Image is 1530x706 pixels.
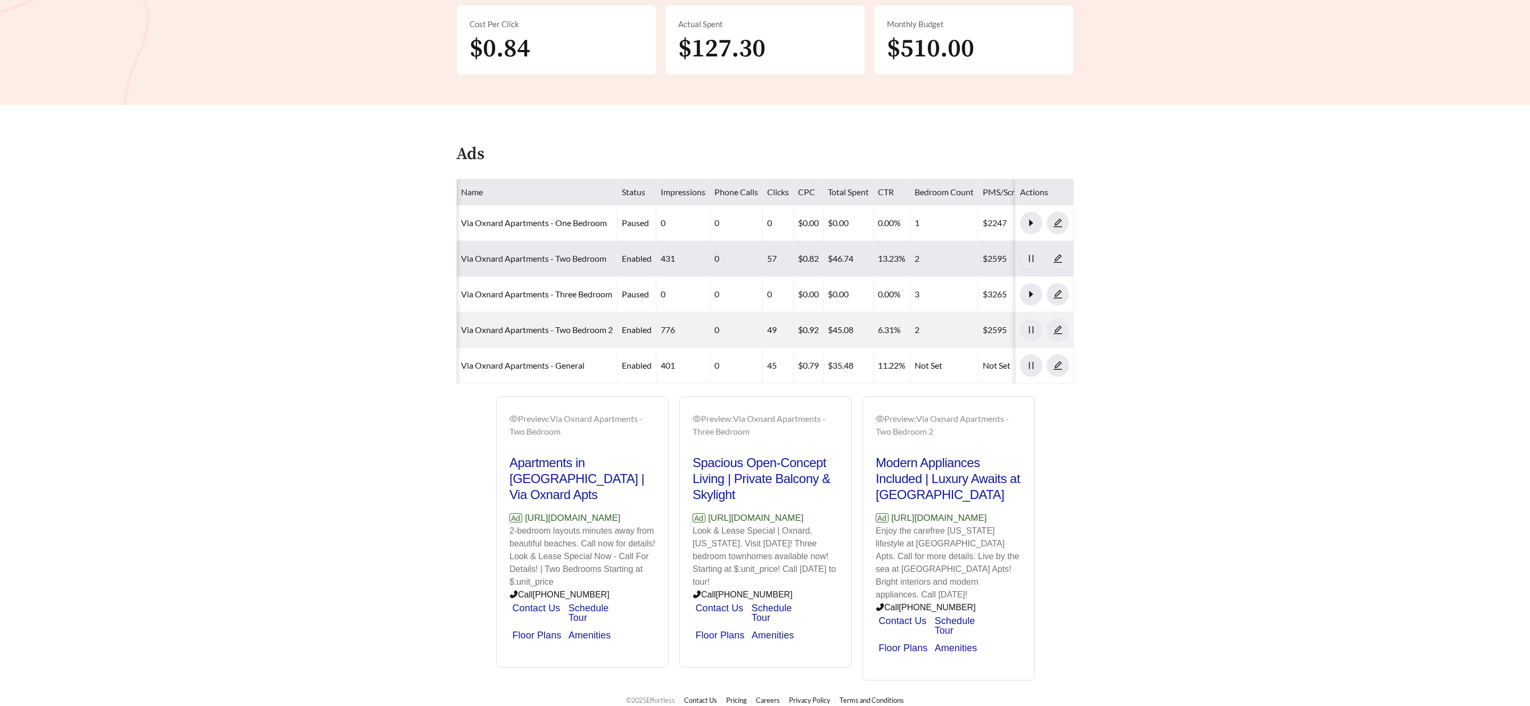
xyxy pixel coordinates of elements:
[824,312,874,348] td: $45.08
[622,253,652,263] span: enabled
[693,455,838,503] h2: Spacious Open-Concept Living | Private Balcony & Skylight
[626,696,675,704] span: © 2025 Effortless
[509,513,522,522] span: Ad
[1047,283,1069,305] button: edit
[978,179,1074,205] th: PMS/Scraper Unit Price
[1020,212,1042,234] button: caret-right
[693,414,701,423] span: eye
[461,289,612,299] a: Via Oxnard Apartments - Three Bedroom
[1047,218,1069,228] a: edit
[763,277,794,312] td: 0
[1047,360,1069,370] a: edit
[693,513,705,522] span: Ad
[509,412,655,438] div: Preview: Via Oxnard Apartments - Two Bedroom
[752,630,794,641] a: Amenities
[656,205,710,241] td: 0
[935,616,975,636] a: Schedule Tour
[910,312,978,348] td: 2
[763,348,794,384] td: 45
[461,253,606,263] a: Via Oxnard Apartments - Two Bedroom
[509,588,655,601] p: Call [PHONE_NUMBER]
[656,277,710,312] td: 0
[509,455,655,503] h2: Apartments in [GEOGRAPHIC_DATA] | Via Oxnard Apts
[824,179,874,205] th: Total Spent
[693,525,838,588] p: Look & Lease Special | Oxnard, [US_STATE]. Visit [DATE]! Three bedroom townhomes available now! S...
[457,179,618,205] th: Name
[1047,289,1068,299] span: edit
[509,590,518,599] span: phone
[695,630,744,641] a: Floor Plans
[910,348,978,384] td: Not Set
[1020,354,1042,377] button: pause
[509,525,655,588] p: 2-bedroom layouts minutes away from beautiful beaches. Call now for details! Look & Lease Special...
[874,205,910,241] td: 0.00%
[710,241,763,277] td: 0
[1021,289,1042,299] span: caret-right
[910,205,978,241] td: 1
[978,205,1074,241] td: $2247
[876,601,1022,614] p: Call [PHONE_NUMBER]
[710,205,763,241] td: 0
[656,241,710,277] td: 431
[878,643,927,653] a: Floor Plans
[763,241,794,277] td: 57
[978,277,1074,312] td: $3265
[1047,325,1069,335] a: edit
[935,643,977,653] a: Amenities
[656,348,710,384] td: 401
[763,312,794,348] td: 49
[824,241,874,277] td: $46.74
[512,603,560,613] a: Contact Us
[512,630,561,641] a: Floor Plans
[878,616,926,626] a: Contact Us
[678,33,766,65] span: $127.30
[794,312,824,348] td: $0.92
[693,588,838,601] p: Call [PHONE_NUMBER]
[509,511,655,525] p: [URL][DOMAIN_NAME]
[794,348,824,384] td: $0.79
[1016,179,1074,205] th: Actions
[874,312,910,348] td: 6.31%
[693,412,838,438] div: Preview: Via Oxnard Apartments - Three Bedroom
[840,696,904,704] a: Terms and Conditions
[910,179,978,205] th: Bedroom Count
[693,590,701,599] span: phone
[1047,319,1069,341] button: edit
[824,277,874,312] td: $0.00
[1047,361,1068,370] span: edit
[910,277,978,312] td: 3
[978,348,1074,384] td: Not Set
[978,312,1074,348] td: $2595
[461,360,585,370] a: Via Oxnard Apartments - General
[461,325,613,335] a: Via Oxnard Apartments - Two Bedroom 2
[622,325,652,335] span: enabled
[1020,283,1042,305] button: caret-right
[887,33,974,65] span: $510.00
[876,511,1022,525] p: [URL][DOMAIN_NAME]
[798,187,815,197] span: CPC
[1047,354,1069,377] button: edit
[678,18,852,30] div: Actual Spent
[878,187,894,197] span: CTR
[874,277,910,312] td: 0.00%
[618,179,656,205] th: Status
[794,277,824,312] td: $0.00
[824,348,874,384] td: $35.48
[1047,253,1069,263] a: edit
[1047,254,1068,263] span: edit
[876,414,884,423] span: eye
[710,179,763,205] th: Phone Calls
[695,603,743,613] a: Contact Us
[1020,247,1042,270] button: pause
[794,205,824,241] td: $0.00
[569,603,609,623] a: Schedule Tour
[887,18,1060,30] div: Monthly Budget
[470,33,530,65] span: $0.84
[656,179,710,205] th: Impressions
[1047,289,1069,299] a: edit
[1021,361,1042,370] span: pause
[910,241,978,277] td: 2
[710,312,763,348] td: 0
